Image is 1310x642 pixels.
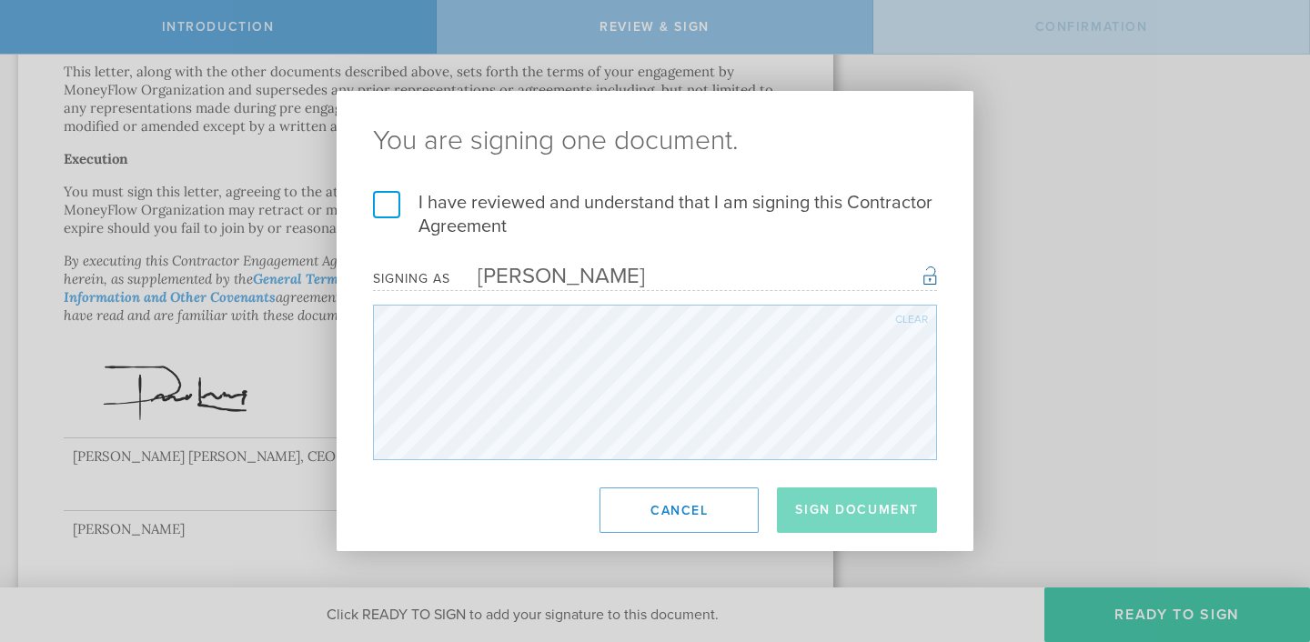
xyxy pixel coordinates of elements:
button: Sign Document [777,487,937,533]
button: Cancel [600,487,759,533]
ng-pluralize: You are signing one document. [373,127,937,155]
div: [PERSON_NAME] [450,263,645,289]
div: Signing as [373,271,450,286]
label: I have reviewed and understand that I am signing this Contractor Agreement [373,191,937,238]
